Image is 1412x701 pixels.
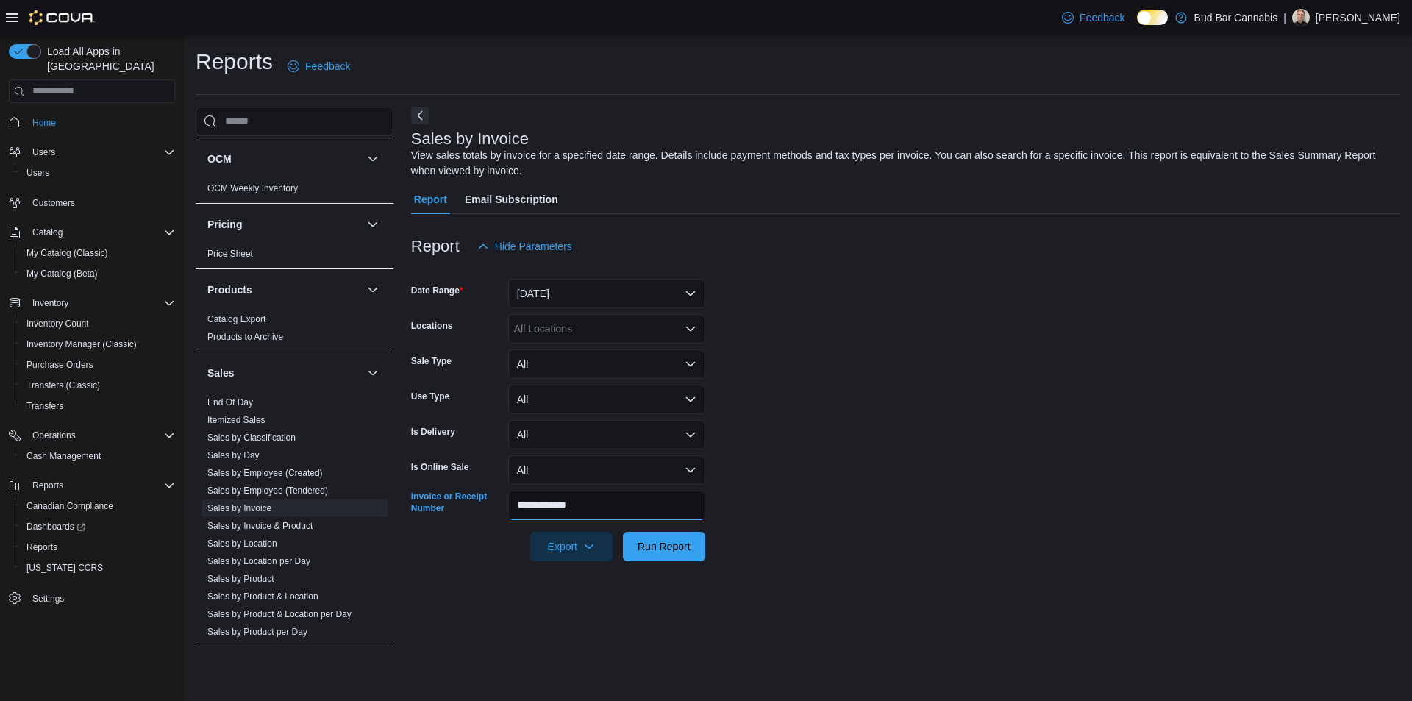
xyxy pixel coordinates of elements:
span: Users [26,167,49,179]
a: OCM Weekly Inventory [207,183,298,193]
a: Sales by Location per Day [207,556,310,566]
span: Sales by Product per Day [207,626,307,638]
span: Feedback [1080,10,1124,25]
button: Users [26,143,61,161]
span: Reports [26,477,175,494]
button: All [508,385,705,414]
button: Inventory [3,293,181,313]
span: Users [32,146,55,158]
button: OCM [364,150,382,168]
a: Sales by Day [207,450,260,460]
span: Sales by Location per Day [207,555,310,567]
span: Products to Archive [207,331,283,343]
span: Sales by Employee (Tendered) [207,485,328,497]
p: Bud Bar Cannabis [1194,9,1278,26]
button: My Catalog (Beta) [15,263,181,284]
span: Settings [32,593,64,605]
a: Price Sheet [207,249,253,259]
span: Email Subscription [465,185,558,214]
span: Sales by Product [207,573,274,585]
span: Cash Management [26,450,101,462]
span: My Catalog (Classic) [26,247,108,259]
span: Sales by Location [207,538,277,549]
span: Washington CCRS [21,559,175,577]
button: Sales [207,366,361,380]
a: [US_STATE] CCRS [21,559,109,577]
span: Dashboards [21,518,175,535]
span: Purchase Orders [21,356,175,374]
img: Cova [29,10,95,25]
span: Canadian Compliance [26,500,113,512]
button: Reports [15,537,181,558]
button: Pricing [207,217,361,232]
button: Run Report [623,532,705,561]
a: Dashboards [21,518,91,535]
label: Is Delivery [411,426,455,438]
span: Inventory [32,297,68,309]
span: Inventory Count [21,315,175,332]
span: Settings [26,588,175,607]
button: [US_STATE] CCRS [15,558,181,578]
span: Load All Apps in [GEOGRAPHIC_DATA] [41,44,175,74]
a: Itemized Sales [207,415,265,425]
a: Inventory Manager (Classic) [21,335,143,353]
button: Inventory Count [15,313,181,334]
button: Users [3,142,181,163]
div: OCM [196,179,393,203]
span: Users [26,143,175,161]
span: End Of Day [207,396,253,408]
span: My Catalog (Beta) [26,268,98,280]
button: Inventory [26,294,74,312]
span: Canadian Compliance [21,497,175,515]
label: Invoice or Receipt Number [411,491,502,514]
button: Transfers (Classic) [15,375,181,396]
button: All [508,455,705,485]
a: Customers [26,194,81,212]
a: Sales by Invoice [207,503,271,513]
span: Export [539,532,604,561]
h3: Pricing [207,217,242,232]
span: Catalog [26,224,175,241]
a: Reports [21,538,63,556]
a: Catalog Export [207,314,265,324]
button: Settings [3,587,181,608]
label: Is Online Sale [411,461,469,473]
h1: Reports [196,47,273,76]
span: Inventory Count [26,318,89,330]
button: Reports [26,477,69,494]
h3: Sales by Invoice [411,130,529,148]
button: Pricing [364,216,382,233]
button: My Catalog (Classic) [15,243,181,263]
span: Sales by Day [207,449,260,461]
span: Sales by Classification [207,432,296,444]
button: Next [411,107,429,124]
span: Home [32,117,56,129]
button: Catalog [26,224,68,241]
button: Products [207,282,361,297]
span: Reports [26,541,57,553]
span: Cash Management [21,447,175,465]
span: Transfers (Classic) [21,377,175,394]
button: Home [3,112,181,133]
h3: Products [207,282,252,297]
span: Transfers [21,397,175,415]
span: Dark Mode [1137,25,1138,26]
button: All [508,349,705,379]
a: Purchase Orders [21,356,99,374]
span: Sales by Invoice & Product [207,520,313,532]
a: Transfers (Classic) [21,377,106,394]
button: Operations [3,425,181,446]
div: View sales totals by invoice for a specified date range. Details include payment methods and tax ... [411,148,1393,179]
span: Customers [26,193,175,212]
a: Feedback [282,51,356,81]
span: Dashboards [26,521,85,533]
a: Settings [26,590,70,608]
button: Purchase Orders [15,355,181,375]
span: Hide Parameters [495,239,572,254]
span: Users [21,164,175,182]
span: Sales by Invoice [207,502,271,514]
a: Home [26,114,62,132]
h3: OCM [207,152,232,166]
a: Users [21,164,55,182]
span: Operations [26,427,175,444]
